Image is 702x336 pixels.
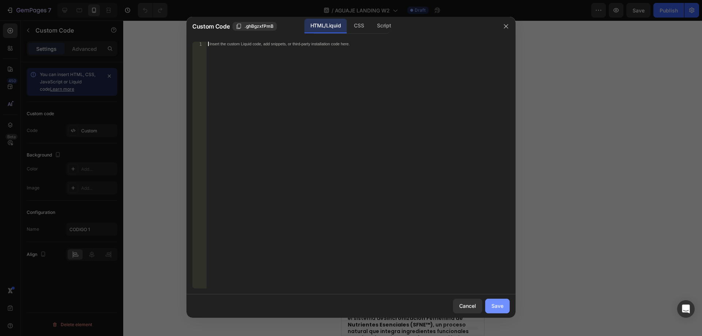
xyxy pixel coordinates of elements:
[348,19,370,33] div: CSS
[233,22,277,31] button: .ghBgzxfPmB
[192,42,207,46] div: 1
[491,302,503,310] div: Save
[6,288,136,328] p: La fórmula de Peach Perfect [PERSON_NAME] en el sistema de , un proceso natural que integra ingre...
[305,19,347,33] div: HTML/Liquid
[6,294,121,308] strong: Sincronización Femenina de Nutrientes Esenciales (SFNE™)
[192,22,230,31] span: Custom Code
[459,302,476,310] div: Cancel
[245,23,273,30] span: .ghBgzxfPmB
[485,299,510,313] button: Save
[9,38,33,45] div: CODIGO 1
[677,300,695,318] div: Open Intercom Messenger
[453,299,482,313] button: Cancel
[371,19,397,33] div: Script
[39,4,86,11] span: iPhone 13 Pro ( 390 px)
[210,42,476,46] div: Insert the custom Liquid code, add snippets, or third-party installation code here.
